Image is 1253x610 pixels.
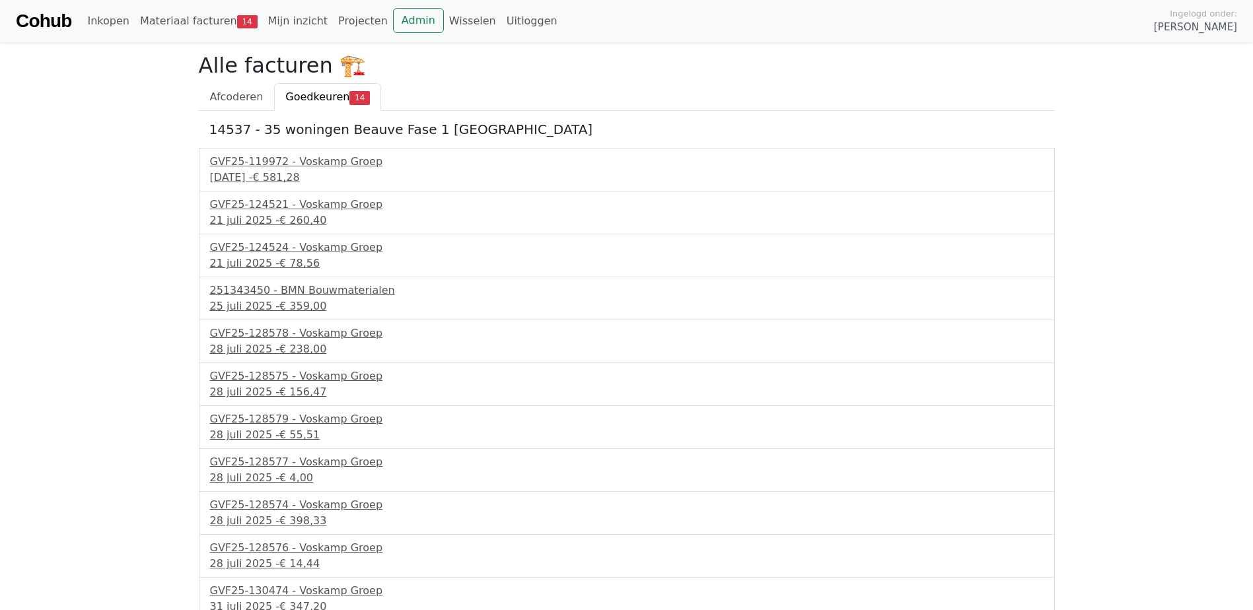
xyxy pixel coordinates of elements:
span: 14 [237,15,258,28]
a: Mijn inzicht [263,8,334,34]
div: GVF25-128574 - Voskamp Groep [210,497,1044,513]
h2: Alle facturen 🏗️ [199,53,1055,78]
span: Afcoderen [210,90,264,103]
div: 25 juli 2025 - [210,298,1044,314]
a: Goedkeuren14 [274,83,381,111]
a: GVF25-119972 - Voskamp Groep[DATE] -€ 581,28 [210,154,1044,186]
a: Uitloggen [501,8,563,34]
a: GVF25-124524 - Voskamp Groep21 juli 2025 -€ 78,56 [210,240,1044,271]
span: € 581,28 [252,171,299,184]
div: [DATE] - [210,170,1044,186]
div: GVF25-130474 - Voskamp Groep [210,583,1044,599]
div: GVF25-119972 - Voskamp Groep [210,154,1044,170]
span: € 359,00 [279,300,326,312]
div: 21 juli 2025 - [210,255,1044,271]
div: 21 juli 2025 - [210,213,1044,228]
span: € 4,00 [279,471,313,484]
span: € 238,00 [279,343,326,355]
a: Afcoderen [199,83,275,111]
a: GVF25-128574 - Voskamp Groep28 juli 2025 -€ 398,33 [210,497,1044,529]
a: 251343450 - BMN Bouwmaterialen25 juli 2025 -€ 359,00 [210,283,1044,314]
span: € 260,40 [279,214,326,226]
span: € 78,56 [279,257,320,269]
a: Inkopen [82,8,134,34]
h5: 14537 - 35 woningen Beauve Fase 1 [GEOGRAPHIC_DATA] [209,121,1044,137]
div: 28 juli 2025 - [210,470,1044,486]
a: GVF25-124521 - Voskamp Groep21 juli 2025 -€ 260,40 [210,197,1044,228]
div: GVF25-124521 - Voskamp Groep [210,197,1044,213]
span: € 156,47 [279,386,326,398]
div: 28 juli 2025 - [210,427,1044,443]
a: GVF25-128577 - Voskamp Groep28 juli 2025 -€ 4,00 [210,454,1044,486]
div: GVF25-128576 - Voskamp Groep [210,540,1044,556]
div: 28 juli 2025 - [210,384,1044,400]
span: Goedkeuren [285,90,349,103]
div: 28 juli 2025 - [210,556,1044,572]
div: 251343450 - BMN Bouwmaterialen [210,283,1044,298]
span: Ingelogd onder: [1170,7,1237,20]
span: € 55,51 [279,428,320,441]
div: 28 juli 2025 - [210,513,1044,529]
a: GVF25-128578 - Voskamp Groep28 juli 2025 -€ 238,00 [210,325,1044,357]
a: Wisselen [444,8,501,34]
div: GVF25-128577 - Voskamp Groep [210,454,1044,470]
a: GVF25-128579 - Voskamp Groep28 juli 2025 -€ 55,51 [210,411,1044,443]
a: Materiaal facturen14 [135,8,263,34]
span: € 398,33 [279,514,326,527]
span: € 14,44 [279,557,320,570]
div: GVF25-128579 - Voskamp Groep [210,411,1044,427]
span: [PERSON_NAME] [1154,20,1237,35]
a: GVF25-128575 - Voskamp Groep28 juli 2025 -€ 156,47 [210,368,1044,400]
a: Cohub [16,5,71,37]
div: GVF25-128575 - Voskamp Groep [210,368,1044,384]
div: GVF25-124524 - Voskamp Groep [210,240,1044,255]
div: GVF25-128578 - Voskamp Groep [210,325,1044,341]
a: Admin [393,8,444,33]
span: 14 [349,91,370,104]
a: Projecten [333,8,393,34]
div: 28 juli 2025 - [210,341,1044,357]
a: GVF25-128576 - Voskamp Groep28 juli 2025 -€ 14,44 [210,540,1044,572]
